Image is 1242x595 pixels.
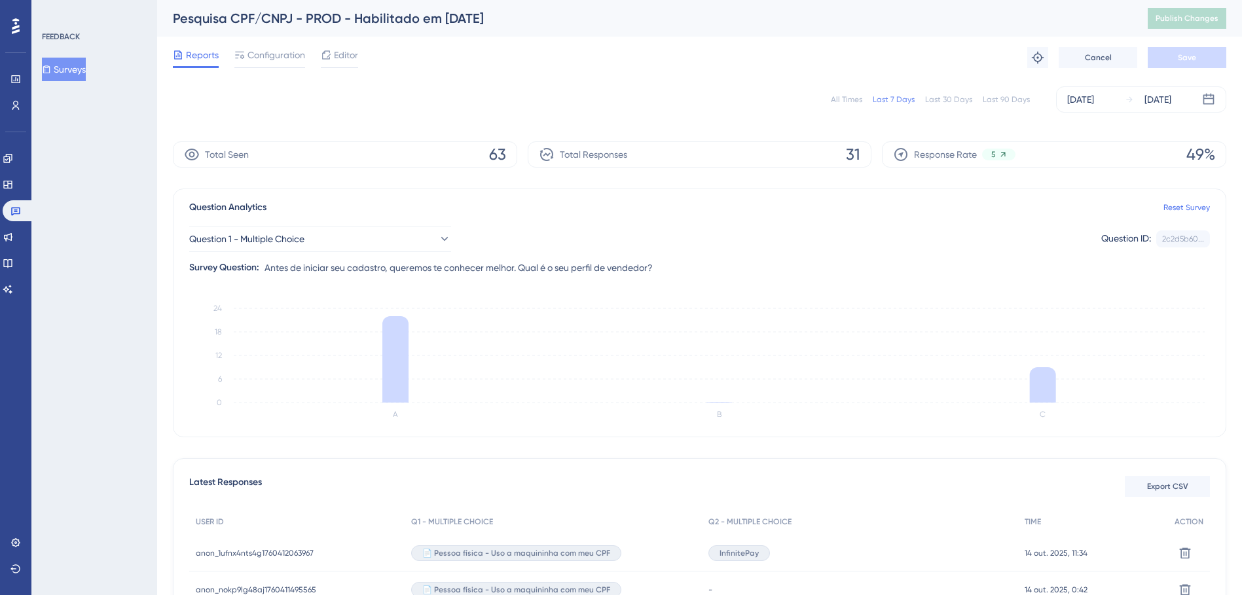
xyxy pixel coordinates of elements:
[1101,230,1151,247] div: Question ID:
[983,94,1030,105] div: Last 90 Days
[334,47,358,63] span: Editor
[846,144,860,165] span: 31
[196,516,224,527] span: USER ID
[422,585,610,595] span: 📄 Pessoa física - Uso a maquininha com meu CPF
[1148,47,1226,68] button: Save
[196,585,316,595] span: anon_nokp9lg48aj1760411495565
[411,516,493,527] span: Q1 - MULTIPLE CHOICE
[265,260,653,276] span: Antes de iniciar seu cadastro, queremos te conhecer melhor. Qual é o seu perfil de vendedor?
[1025,585,1087,595] span: 14 out. 2025, 0:42
[205,147,249,162] span: Total Seen
[1144,92,1171,107] div: [DATE]
[189,260,259,276] div: Survey Question:
[189,231,304,247] span: Question 1 - Multiple Choice
[1067,92,1094,107] div: [DATE]
[189,475,262,498] span: Latest Responses
[189,226,451,252] button: Question 1 - Multiple Choice
[173,9,1115,27] div: Pesquisa CPF/CNPJ - PROD - Habilitado em [DATE]
[489,144,506,165] span: 63
[1025,516,1041,527] span: TIME
[196,548,314,558] span: anon_1ufnx4nts4g1760412063967
[1148,8,1226,29] button: Publish Changes
[1025,548,1087,558] span: 14 out. 2025, 11:34
[42,31,80,42] div: FEEDBACK
[708,585,712,595] span: -
[1162,234,1204,244] div: 2c2d5b60...
[925,94,972,105] div: Last 30 Days
[717,410,721,419] text: B
[218,374,222,384] tspan: 6
[560,147,627,162] span: Total Responses
[186,47,219,63] span: Reports
[213,304,222,313] tspan: 24
[215,351,222,360] tspan: 12
[217,398,222,407] tspan: 0
[1040,410,1046,419] text: C
[422,548,610,558] span: 📄 Pessoa física - Uso a maquininha com meu CPF
[1059,47,1137,68] button: Cancel
[247,47,305,63] span: Configuration
[1125,476,1210,497] button: Export CSV
[42,58,86,81] button: Surveys
[708,516,792,527] span: Q2 - MULTIPLE CHOICE
[873,94,915,105] div: Last 7 Days
[1163,202,1210,213] a: Reset Survey
[831,94,862,105] div: All Times
[1147,481,1188,492] span: Export CSV
[189,200,266,215] span: Question Analytics
[1085,52,1112,63] span: Cancel
[720,548,759,558] span: InfinitePay
[393,410,398,419] text: A
[991,149,996,160] span: 5
[1186,144,1215,165] span: 49%
[215,327,222,336] tspan: 18
[1178,52,1196,63] span: Save
[1175,516,1203,527] span: ACTION
[914,147,977,162] span: Response Rate
[1156,13,1218,24] span: Publish Changes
